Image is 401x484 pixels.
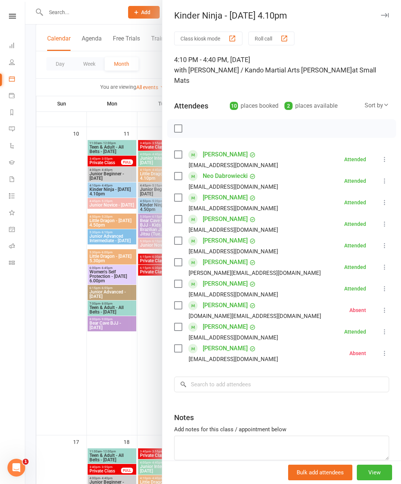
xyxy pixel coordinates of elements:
span: 1 [23,459,29,465]
div: Notes [174,412,194,423]
div: [PERSON_NAME][EMAIL_ADDRESS][DOMAIN_NAME] [189,268,321,278]
div: [EMAIL_ADDRESS][DOMAIN_NAME] [189,354,278,364]
button: Class kiosk mode [174,32,242,45]
div: [DOMAIN_NAME][EMAIL_ADDRESS][DOMAIN_NAME] [189,311,321,321]
div: 2 [284,102,293,110]
div: [EMAIL_ADDRESS][DOMAIN_NAME] [189,160,278,170]
a: Class kiosk mode [9,255,26,272]
div: Attended [344,264,366,270]
a: What's New [9,205,26,222]
div: Attendees [174,101,208,111]
button: Bulk add attendees [288,465,352,480]
a: Reports [9,105,26,121]
a: [PERSON_NAME] [203,256,248,268]
button: View [357,465,392,480]
a: Calendar [9,71,26,88]
iframe: Intercom live chat [7,459,25,477]
div: Attended [344,200,366,205]
div: places booked [230,101,278,111]
span: with [PERSON_NAME] / Kando Martial Arts [PERSON_NAME] [174,66,352,74]
div: Add notes for this class / appointment below [174,425,389,434]
div: [EMAIL_ADDRESS][DOMAIN_NAME] [189,204,278,213]
a: [PERSON_NAME] [203,213,248,225]
div: [EMAIL_ADDRESS][DOMAIN_NAME] [189,247,278,256]
a: Dashboard [9,38,26,55]
a: [PERSON_NAME] [203,192,248,204]
a: Neo Dabrowiecki [203,170,248,182]
a: General attendance kiosk mode [9,222,26,238]
input: Search to add attendees [174,377,389,392]
div: Attended [344,243,366,248]
div: Absent [349,351,366,356]
a: [PERSON_NAME] [203,299,248,311]
div: Attended [344,329,366,334]
div: Kinder Ninja - [DATE] 4.10pm [162,10,401,21]
a: Payments [9,88,26,105]
div: Attended [344,221,366,227]
div: [EMAIL_ADDRESS][DOMAIN_NAME] [189,225,278,235]
div: Attended [344,157,366,162]
a: [PERSON_NAME] [203,235,248,247]
div: 10 [230,102,238,110]
a: [PERSON_NAME] [203,342,248,354]
div: Sort by [365,101,389,110]
a: [PERSON_NAME] [203,321,248,333]
a: Roll call kiosk mode [9,238,26,255]
div: Attended [344,178,366,183]
div: [EMAIL_ADDRESS][DOMAIN_NAME] [189,290,278,299]
a: [PERSON_NAME] [203,149,248,160]
div: [EMAIL_ADDRESS][DOMAIN_NAME] [189,182,278,192]
div: 4:10 PM - 4:40 PM, [DATE] [174,55,389,86]
div: Attended [344,286,366,291]
div: places available [284,101,338,111]
button: Roll call [248,32,294,45]
a: [PERSON_NAME] [203,278,248,290]
div: [EMAIL_ADDRESS][DOMAIN_NAME] [189,333,278,342]
a: People [9,55,26,71]
div: Absent [349,308,366,313]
